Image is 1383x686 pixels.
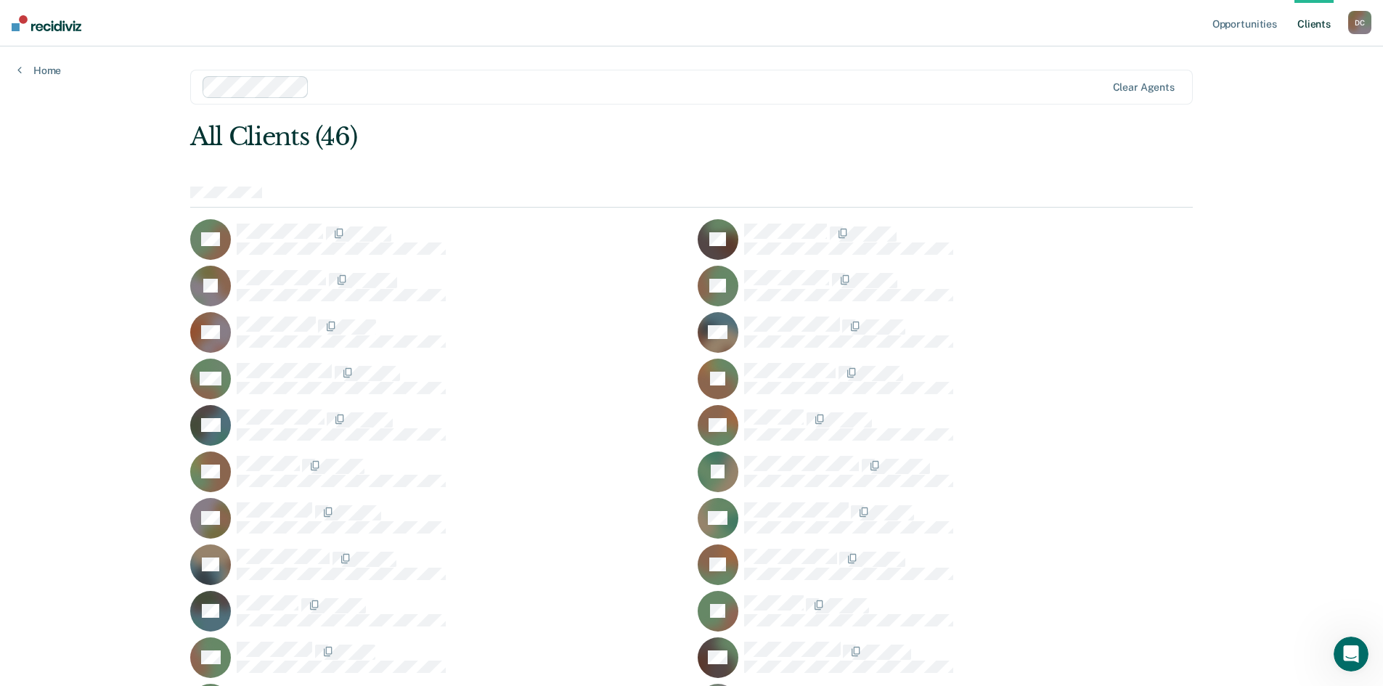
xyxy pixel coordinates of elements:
iframe: Intercom live chat [1334,637,1368,671]
div: D C [1348,11,1371,34]
a: Home [17,64,61,77]
div: All Clients (46) [190,122,992,152]
img: Recidiviz [12,15,81,31]
button: DC [1348,11,1371,34]
div: Clear agents [1113,81,1175,94]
